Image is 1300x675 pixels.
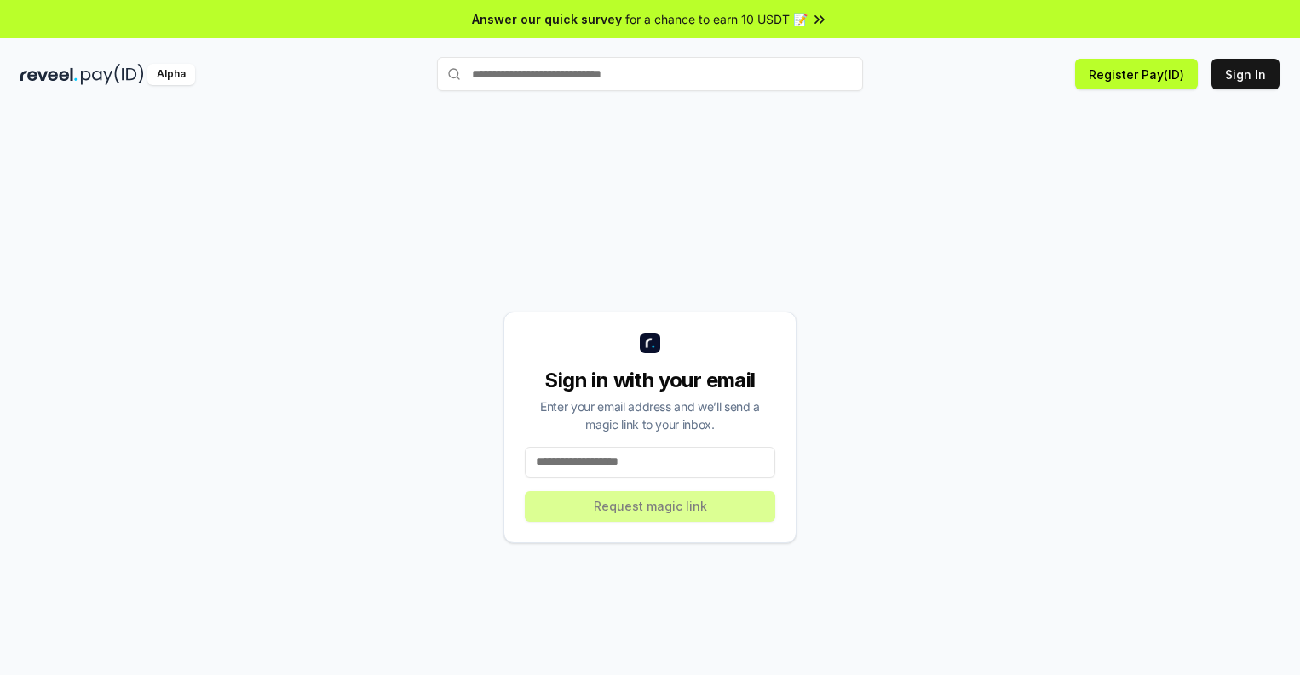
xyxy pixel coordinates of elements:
div: Enter your email address and we’ll send a magic link to your inbox. [525,398,775,433]
button: Sign In [1211,59,1280,89]
span: for a chance to earn 10 USDT 📝 [625,10,808,28]
button: Register Pay(ID) [1075,59,1198,89]
div: Alpha [147,64,195,85]
img: pay_id [81,64,144,85]
span: Answer our quick survey [472,10,622,28]
div: Sign in with your email [525,367,775,394]
img: logo_small [640,333,660,353]
img: reveel_dark [20,64,78,85]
